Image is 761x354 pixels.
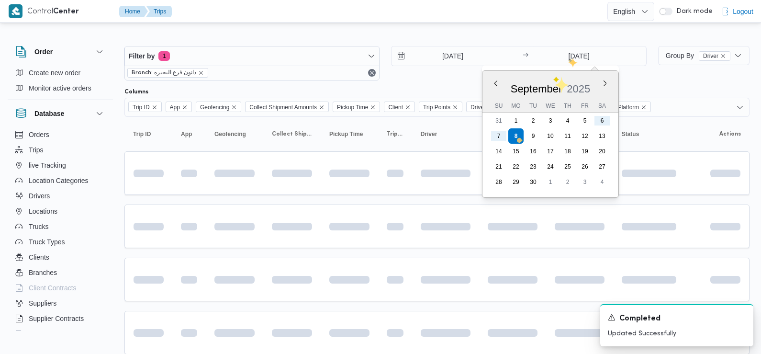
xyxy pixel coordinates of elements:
button: Driver [417,126,474,142]
button: live Tracking [11,158,109,173]
span: Clients [29,251,49,263]
p: Updated Successfully [608,329,746,339]
button: Order [15,46,105,57]
button: Remove Client from selection in this group [405,104,411,110]
div: day-17 [543,144,558,159]
div: day-31 [491,113,506,128]
span: App [166,102,192,112]
span: Locations [29,206,57,217]
img: X8yXhbKr1z7QwAAAABJRU5ErkJggg== [9,4,22,18]
span: Pickup Time [329,130,363,138]
button: Previous Month [492,80,500,87]
div: day-20 [594,144,610,159]
div: day-6 [594,113,610,128]
div: Mo [508,99,524,113]
span: Geofencing [200,102,229,113]
button: Group ByDriverremove selected entity [658,46,750,65]
input: Press the down key to open a popover containing a calendar. [392,46,500,66]
span: Platform [614,102,651,112]
div: day-9 [526,128,541,144]
div: Th [560,99,575,113]
span: Trip Points [387,130,403,138]
button: Trips [11,142,109,158]
button: remove selected entity [720,53,726,59]
span: Driver [466,102,498,112]
span: Branch: دانون فرع البحيره [127,68,208,78]
div: Sa [594,99,610,113]
button: Devices [11,326,109,342]
button: Trucks [11,219,109,234]
button: App [177,126,201,142]
button: Supplier Contracts [11,311,109,326]
span: Status [622,130,639,138]
div: Notification [608,313,746,325]
span: Create new order [29,67,80,79]
button: Remove Trip ID from selection in this group [152,104,157,110]
span: Monitor active orders [29,82,91,94]
div: day-5 [577,113,593,128]
h3: Order [34,46,53,57]
span: Supplier Contracts [29,313,84,324]
div: day-28 [491,174,506,190]
div: Button. Open the year selector. 2025 is currently selected. [566,82,591,95]
button: Locations [11,204,109,219]
span: Driver [703,52,718,60]
span: Completed [619,313,660,325]
div: Database [8,127,113,334]
span: Platform [618,102,639,113]
div: day-4 [560,113,575,128]
button: Filter by1 active filters [125,46,379,66]
div: day-11 [560,128,575,144]
span: Driver [421,130,437,138]
div: day-2 [526,113,541,128]
button: Clients [11,250,109,265]
span: Suppliers [29,297,56,309]
span: Trip ID [128,102,162,112]
button: Open list of options [736,103,744,111]
span: Driver [699,51,730,61]
div: day-1 [508,113,524,128]
div: day-21 [491,159,506,174]
button: Trips [146,6,172,17]
button: Create new order [11,65,109,80]
span: Driver [470,102,486,113]
div: day-3 [543,113,558,128]
button: Orders [11,127,109,142]
div: day-1 [543,174,558,190]
span: Collect Shipment Amounts [249,102,317,113]
div: day-22 [508,159,524,174]
button: Drivers [11,188,109,204]
span: Location Categories [29,175,89,186]
div: day-26 [577,159,593,174]
span: Actions [719,130,741,138]
div: day-4 [594,174,610,190]
button: Remove Geofencing from selection in this group [231,104,237,110]
span: Branches [29,267,57,278]
div: day-29 [508,174,524,190]
button: Suppliers [11,296,109,311]
button: Home [119,6,148,17]
span: 2025 [567,83,590,95]
span: Geofencing [214,130,246,138]
span: Client [384,102,415,112]
div: day-16 [526,144,541,159]
div: Button. Open the month selector. September is currently selected. [510,82,563,95]
button: Monitor active orders [11,80,109,96]
div: day-23 [526,159,541,174]
input: Press the down key to enter a popover containing a calendar. Press the escape key to close the po... [531,46,627,66]
span: Logout [733,6,753,17]
span: Geofencing [196,102,241,112]
button: Remove Platform from selection in this group [641,104,647,110]
div: day-30 [526,174,541,190]
button: Truck Types [11,234,109,250]
div: day-18 [560,144,575,159]
div: We [543,99,558,113]
span: Dark mode [672,8,713,15]
button: Trip ID [129,126,168,142]
span: Trips [29,144,44,156]
button: Geofencing [211,126,258,142]
div: Tu [526,99,541,113]
span: Orders [29,129,49,140]
div: day-10 [543,128,558,144]
label: Columns [124,88,148,96]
